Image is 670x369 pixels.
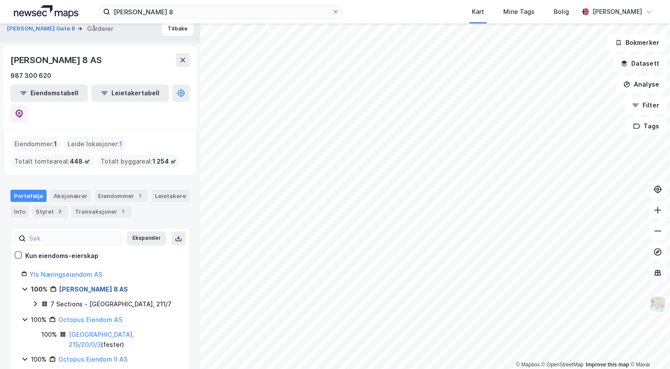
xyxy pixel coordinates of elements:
iframe: Chat Widget [626,327,670,369]
div: Kontrollprogram for chat [626,327,670,369]
div: 100% [31,315,47,325]
button: Ekspander [127,231,166,245]
div: Eiendommer : [11,137,61,151]
button: Eiendomstabell [10,84,88,102]
button: Filter [625,97,667,114]
img: Z [650,296,666,312]
span: 1 254 ㎡ [152,156,176,167]
div: [PERSON_NAME] [593,7,642,17]
a: OpenStreetMap [542,362,584,368]
div: Eiendommer [94,190,148,202]
button: Leietakertabell [91,84,169,102]
button: [PERSON_NAME] Gate 8 [7,24,77,33]
div: Bolig [554,7,569,17]
a: Octopus Eiendom II AS [58,356,128,363]
a: [GEOGRAPHIC_DATA], 215/20/0/3 [69,331,134,349]
div: Info [10,205,29,218]
button: Bokmerker [608,34,667,51]
div: Gårdeier [87,23,113,34]
div: 987 300 620 [10,70,51,81]
a: Octopus Eiendom AS [58,316,122,323]
div: 3 [56,207,64,216]
div: 100% [41,329,57,340]
div: Portefølje [10,190,47,202]
span: 1 [119,139,122,149]
input: Søk på adresse, matrikkel, gårdeiere, leietakere eller personer [110,5,332,18]
div: 100% [31,354,47,365]
div: Leietakere [152,190,189,202]
div: Styret [32,205,68,218]
div: Totalt tomteareal : [11,154,94,168]
button: Tags [626,117,667,135]
div: 100% [31,284,47,295]
div: Aksjonærer [50,190,91,202]
a: Mapbox [516,362,540,368]
button: Analyse [616,76,667,93]
button: Tilbake [162,22,193,36]
a: Yls Næringseiendom AS [30,271,102,278]
div: [PERSON_NAME] 8 AS [10,53,103,67]
div: Mine Tags [503,7,535,17]
div: ( fester ) [69,329,179,350]
div: Leide lokasjoner : [64,137,126,151]
span: 1 [54,139,57,149]
a: Improve this map [586,362,629,368]
img: logo.a4113a55bc3d86da70a041830d287a7e.svg [14,5,78,18]
input: Søk [26,232,121,245]
div: 7 Sections - [GEOGRAPHIC_DATA], 211/7 [51,299,172,309]
div: Totalt byggareal : [97,154,180,168]
div: 1 [119,207,128,216]
div: Transaksjoner [71,205,131,218]
div: Kart [472,7,484,17]
div: Kun eiendoms-eierskap [25,251,98,261]
span: 448 ㎡ [70,156,90,167]
div: 1 [136,191,145,200]
a: [PERSON_NAME] 8 AS [59,285,128,293]
button: Datasett [613,55,667,72]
